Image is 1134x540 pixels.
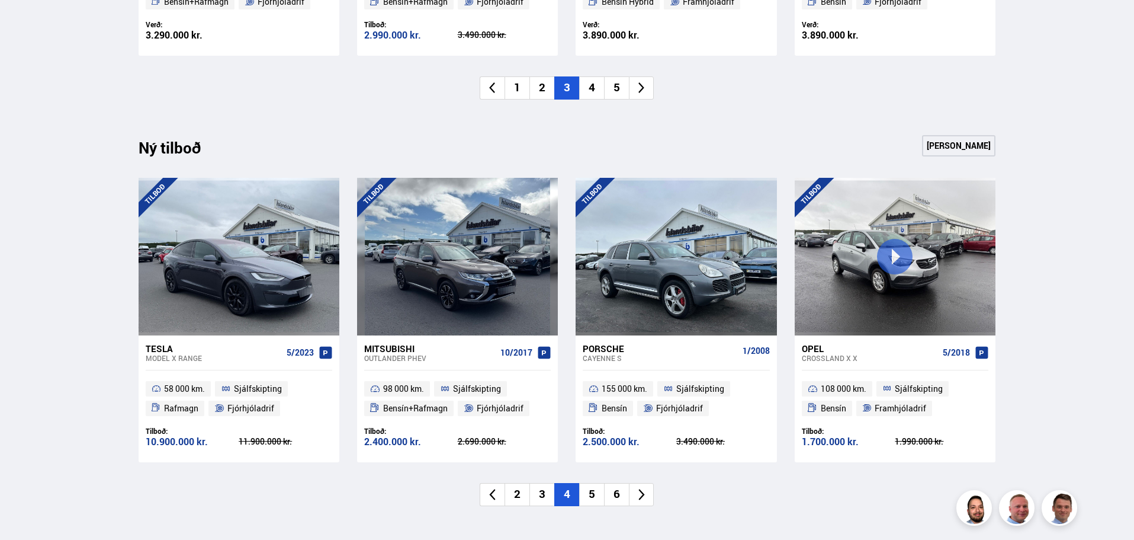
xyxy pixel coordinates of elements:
li: 1 [505,76,529,100]
span: Bensín+Rafmagn [383,401,448,416]
span: Fjórhjóladrif [477,401,523,416]
div: 3.290.000 kr. [146,30,239,40]
span: 5/2023 [287,348,314,357]
div: Porsche [583,343,737,354]
div: 2.500.000 kr. [583,437,676,447]
div: Tesla [146,343,282,354]
div: 3.490.000 kr. [676,437,770,446]
a: Porsche Cayenne S 1/2008 155 000 km. Sjálfskipting Bensín Fjórhjóladrif Tilboð: 2.500.000 kr. 3.4... [576,335,776,462]
span: 58 000 km. [164,382,205,396]
div: 11.900.000 kr. [239,437,332,446]
div: Tilboð: [364,427,458,436]
div: 1.990.000 kr. [895,437,988,446]
span: Sjálfskipting [234,382,282,396]
span: Sjálfskipting [453,382,501,396]
div: Mitsubishi [364,343,496,354]
div: Verð: [583,20,676,29]
li: 2 [505,483,529,506]
span: 1/2008 [743,346,770,356]
div: 2.990.000 kr. [364,30,458,40]
span: 155 000 km. [602,382,647,396]
li: 5 [604,76,629,100]
li: 4 [579,76,604,100]
div: Model X RANGE [146,354,282,362]
div: Ný tilboð [139,139,221,164]
a: Mitsubishi Outlander PHEV 10/2017 98 000 km. Sjálfskipting Bensín+Rafmagn Fjórhjóladrif Tilboð: 2... [357,335,558,462]
span: Sjálfskipting [676,382,724,396]
span: Rafmagn [164,401,198,416]
li: 4 [554,483,579,506]
div: 3.490.000 kr. [458,31,551,39]
div: Crossland X X [802,354,938,362]
span: 98 000 km. [383,382,424,396]
li: 5 [579,483,604,506]
div: Verð: [802,20,895,29]
div: Tilboð: [146,427,239,436]
span: Framhjóladrif [875,401,926,416]
div: 2.400.000 kr. [364,437,458,447]
div: Cayenne S [583,354,737,362]
span: Fjórhjóladrif [656,401,703,416]
li: 2 [529,76,554,100]
span: Fjórhjóladrif [227,401,274,416]
img: siFngHWaQ9KaOqBr.png [1001,492,1036,528]
a: Opel Crossland X X 5/2018 108 000 km. Sjálfskipting Bensín Framhjóladrif Tilboð: 1.700.000 kr. 1.... [795,335,995,462]
div: Opel [802,343,938,354]
button: Opna LiveChat spjallviðmót [9,5,45,40]
span: 108 000 km. [821,382,866,396]
div: 3.890.000 kr. [583,30,676,40]
span: Bensín [821,401,846,416]
div: Tilboð: [364,20,458,29]
div: 10.900.000 kr. [146,437,239,447]
li: 3 [554,76,579,100]
div: 2.690.000 kr. [458,437,551,446]
span: 10/2017 [500,348,532,357]
li: 3 [529,483,554,506]
img: nhp88E3Fdnt1Opn2.png [958,492,994,528]
div: Outlander PHEV [364,354,496,362]
span: Bensín [602,401,627,416]
div: 3.890.000 kr. [802,30,895,40]
a: [PERSON_NAME] [922,135,995,156]
li: 6 [604,483,629,506]
span: Sjálfskipting [895,382,943,396]
a: Tesla Model X RANGE 5/2023 58 000 km. Sjálfskipting Rafmagn Fjórhjóladrif Tilboð: 10.900.000 kr. ... [139,335,339,462]
img: FbJEzSuNWCJXmdc-.webp [1043,492,1079,528]
span: 5/2018 [943,348,970,357]
div: Tilboð: [802,427,895,436]
div: Verð: [146,20,239,29]
div: Tilboð: [583,427,676,436]
div: 1.700.000 kr. [802,437,895,447]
